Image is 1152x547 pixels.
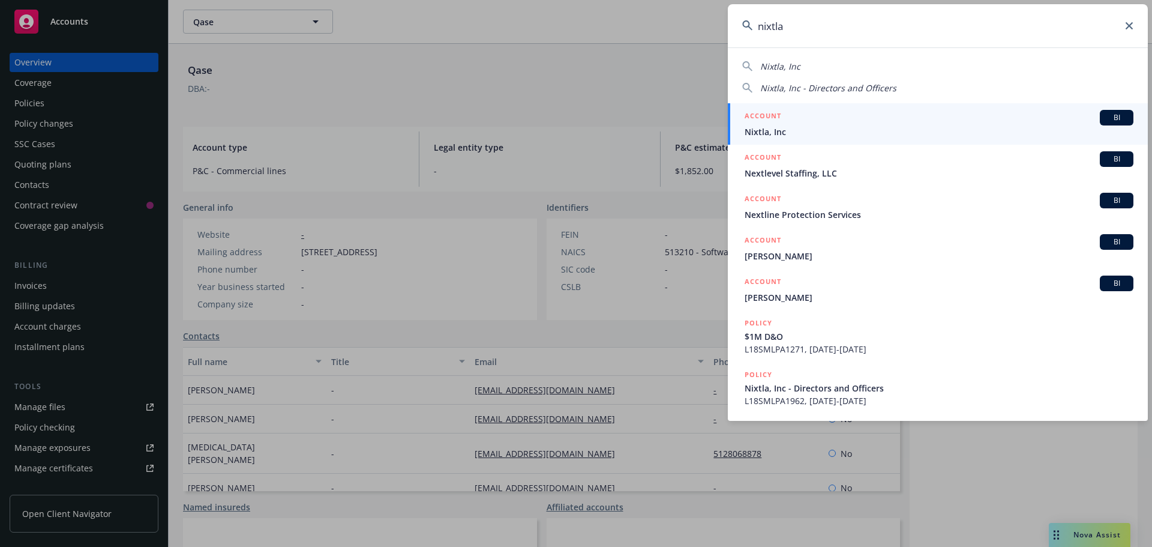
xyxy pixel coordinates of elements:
h5: ACCOUNT [745,193,781,207]
h5: ACCOUNT [745,234,781,249]
span: [PERSON_NAME] [745,250,1133,262]
a: POLICYNixtla, Inc - Directors and OfficersL18SMLPA1962, [DATE]-[DATE] [728,362,1148,414]
span: $1M D&O [745,330,1133,343]
input: Search... [728,4,1148,47]
h5: POLICY [745,369,772,381]
span: BI [1105,195,1129,206]
span: Nixtla, Inc - Directors and Officers [745,382,1133,394]
a: ACCOUNTBINextline Protection Services [728,186,1148,228]
span: L18SMLPA1271, [DATE]-[DATE] [745,343,1133,355]
a: POLICY$1M D&OL18SMLPA1271, [DATE]-[DATE] [728,310,1148,362]
h5: POLICY [745,317,772,329]
span: L18SMLPA1962, [DATE]-[DATE] [745,394,1133,407]
span: Nixtla, Inc [760,61,800,72]
span: Nextlevel Staffing, LLC [745,167,1133,180]
a: ACCOUNTBINextlevel Staffing, LLC [728,145,1148,186]
h5: ACCOUNT [745,276,781,290]
span: [PERSON_NAME] [745,291,1133,304]
h5: ACCOUNT [745,110,781,124]
span: Nixtla, Inc [745,125,1133,138]
h5: ACCOUNT [745,151,781,166]
span: BI [1105,278,1129,289]
a: ACCOUNTBI[PERSON_NAME] [728,228,1148,269]
span: BI [1105,112,1129,123]
span: Nixtla, Inc - Directors and Officers [760,82,896,94]
span: BI [1105,237,1129,247]
a: ACCOUNTBI[PERSON_NAME] [728,269,1148,310]
span: Nextline Protection Services [745,208,1133,221]
a: ACCOUNTBINixtla, Inc [728,103,1148,145]
span: BI [1105,154,1129,165]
